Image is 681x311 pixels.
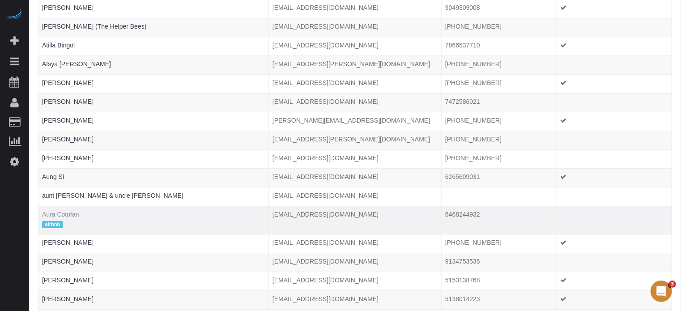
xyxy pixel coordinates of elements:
[557,131,672,149] td: Confirmed
[557,168,672,187] td: Confirmed
[42,12,265,14] div: Tags
[42,60,111,68] a: Atsya [PERSON_NAME]
[42,258,94,265] a: [PERSON_NAME]
[557,206,672,234] td: Confirmed
[42,303,265,306] div: Tags
[42,79,94,86] a: [PERSON_NAME]
[42,106,265,108] div: Tags
[42,23,146,30] a: [PERSON_NAME] (The Helper Bees)
[42,50,265,52] div: Tags
[268,55,441,74] td: Email
[442,37,557,55] td: Phone
[442,168,557,187] td: Phone
[42,68,265,71] div: Tags
[557,149,672,168] td: Confirmed
[5,9,23,21] img: Automaid Logo
[268,187,441,206] td: Email
[442,112,557,131] td: Phone
[442,290,557,309] td: Phone
[42,192,183,199] a: aunt [PERSON_NAME] & uncle [PERSON_NAME]
[42,200,265,202] div: Tags
[42,295,94,302] a: [PERSON_NAME]
[38,131,269,149] td: Name
[557,37,672,55] td: Confirmed
[268,37,441,55] td: Email
[42,31,265,33] div: Tags
[38,37,269,55] td: Name
[557,234,672,253] td: Confirmed
[42,239,94,246] a: [PERSON_NAME]
[42,144,265,146] div: Tags
[38,206,269,234] td: Name
[557,112,672,131] td: Confirmed
[42,136,94,143] a: [PERSON_NAME]
[268,168,441,187] td: Email
[442,149,557,168] td: Phone
[442,18,557,37] td: Phone
[38,187,269,206] td: Name
[38,93,269,112] td: Name
[557,55,672,74] td: Confirmed
[442,187,557,206] td: Phone
[268,253,441,272] td: Email
[42,162,265,165] div: Tags
[557,93,672,112] td: Confirmed
[42,211,79,218] a: Aura Cotofan
[557,272,672,290] td: Confirmed
[268,131,441,149] td: Email
[42,117,94,124] a: [PERSON_NAME]
[42,4,94,11] a: [PERSON_NAME]
[38,18,269,37] td: Name
[42,154,94,162] a: [PERSON_NAME]
[442,272,557,290] td: Phone
[442,234,557,253] td: Phone
[42,181,265,183] div: Tags
[557,187,672,206] td: Confirmed
[42,285,265,287] div: Tags
[42,87,265,89] div: Tags
[42,125,265,127] div: Tags
[268,272,441,290] td: Email
[268,74,441,93] td: Email
[268,290,441,309] td: Email
[42,266,265,268] div: Tags
[38,149,269,168] td: Name
[38,272,269,290] td: Name
[557,18,672,37] td: Confirmed
[268,112,441,131] td: Email
[38,112,269,131] td: Name
[42,247,265,249] div: Tags
[42,173,64,180] a: Aung Si
[442,131,557,149] td: Phone
[42,98,94,105] a: [PERSON_NAME]
[38,168,269,187] td: Name
[38,253,269,272] td: Name
[42,219,265,230] div: Tags
[557,253,672,272] td: Confirmed
[268,206,441,234] td: Email
[442,206,557,234] td: Phone
[42,277,94,284] a: [PERSON_NAME]
[442,74,557,93] td: Phone
[268,18,441,37] td: Email
[442,55,557,74] td: Phone
[38,290,269,309] td: Name
[651,281,672,302] iframe: Intercom live chat
[669,281,676,288] span: 3
[268,93,441,112] td: Email
[38,234,269,253] td: Name
[268,149,441,168] td: Email
[557,74,672,93] td: Confirmed
[557,290,672,309] td: Confirmed
[38,55,269,74] td: Name
[442,93,557,112] td: Phone
[42,42,75,49] a: Atilla Bingöl
[38,74,269,93] td: Name
[42,221,63,228] span: airbnb
[442,253,557,272] td: Phone
[268,234,441,253] td: Email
